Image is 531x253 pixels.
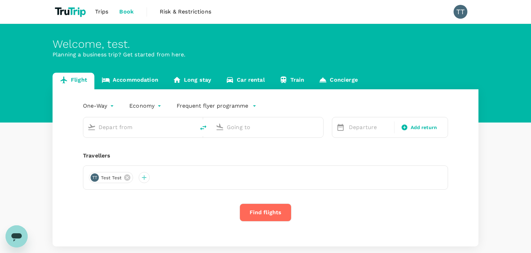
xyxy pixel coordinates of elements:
p: Frequent flyer programme [177,102,248,110]
div: TT [91,173,99,182]
button: Find flights [240,204,291,222]
span: Trips [95,8,109,16]
input: Depart from [99,122,180,133]
a: Long stay [166,73,218,89]
button: Open [318,126,320,128]
p: Departure [349,123,390,132]
input: Going to [227,122,309,133]
a: Car rental [218,73,272,89]
span: Add return [411,124,437,131]
span: Book [119,8,134,16]
a: Accommodation [94,73,166,89]
a: Train [272,73,312,89]
button: Frequent flyer programme [177,102,257,110]
button: Open [190,126,192,128]
div: Economy [129,100,163,111]
span: Risk & Restrictions [160,8,211,16]
div: One-Way [83,100,115,111]
span: test test [97,174,125,181]
iframe: Button to launch messaging window [6,225,28,247]
div: Travellers [83,152,448,160]
div: Welcome , test . [53,38,478,51]
div: TT [454,5,467,19]
a: Concierge [311,73,365,89]
img: TruTrip logo [53,4,90,19]
p: Planning a business trip? Get started from here. [53,51,478,59]
a: Flight [53,73,94,89]
button: delete [195,119,212,136]
div: TTtest test [89,172,133,183]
